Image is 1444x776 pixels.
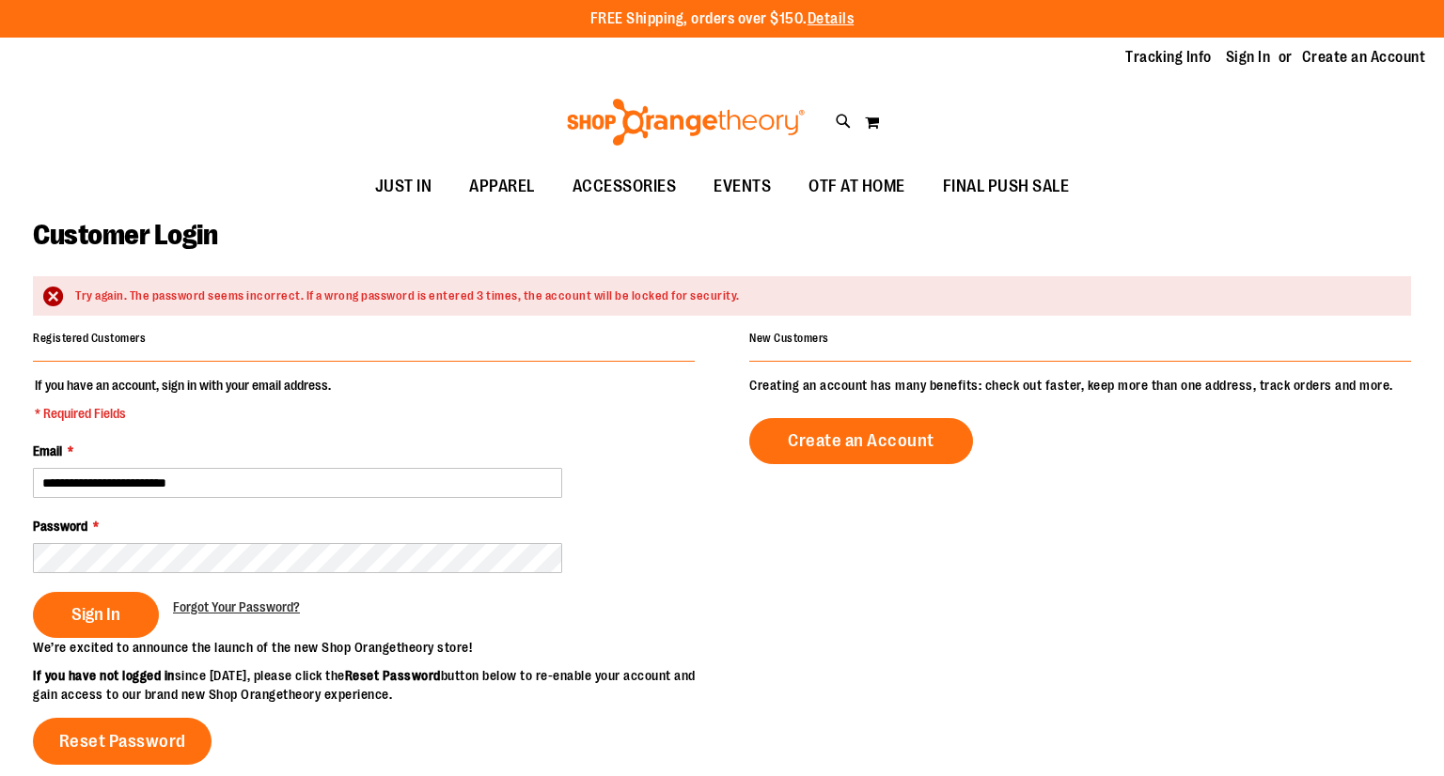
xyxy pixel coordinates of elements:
[590,8,855,30] p: FREE Shipping, orders over $150.
[59,731,186,752] span: Reset Password
[33,519,87,534] span: Password
[33,376,333,423] legend: If you have an account, sign in with your email address.
[35,404,331,423] span: * Required Fields
[33,332,146,345] strong: Registered Customers
[33,668,175,683] strong: If you have not logged in
[75,287,1392,305] div: Try again. The password seems incorrect. If a wrong password is entered 3 times, the account will...
[33,219,217,251] span: Customer Login
[33,666,722,704] p: since [DATE], please click the button below to re-enable your account and gain access to our bran...
[345,668,441,683] strong: Reset Password
[749,332,829,345] strong: New Customers
[356,165,451,209] a: JUST IN
[924,165,1089,209] a: FINAL PUSH SALE
[33,592,159,638] button: Sign In
[573,165,677,208] span: ACCESSORIES
[469,165,535,208] span: APPAREL
[1125,47,1212,68] a: Tracking Info
[33,718,212,765] a: Reset Password
[173,598,300,616] a: Forgot Your Password?
[714,165,771,208] span: EVENTS
[554,165,696,209] a: ACCESSORIES
[749,376,1411,395] p: Creating an account has many benefits: check out faster, keep more than one address, track orders...
[450,165,554,209] a: APPAREL
[33,638,722,657] p: We’re excited to announce the launch of the new Shop Orangetheory store!
[1302,47,1426,68] a: Create an Account
[790,165,924,209] a: OTF AT HOME
[808,165,905,208] span: OTF AT HOME
[808,10,855,27] a: Details
[749,418,973,464] a: Create an Account
[33,443,62,458] span: Email
[375,165,432,208] span: JUST IN
[1226,47,1271,68] a: Sign In
[71,604,120,625] span: Sign In
[695,165,790,209] a: EVENTS
[788,430,934,451] span: Create an Account
[564,99,808,146] img: Shop Orangetheory
[173,599,300,614] span: Forgot Your Password?
[943,165,1070,208] span: FINAL PUSH SALE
